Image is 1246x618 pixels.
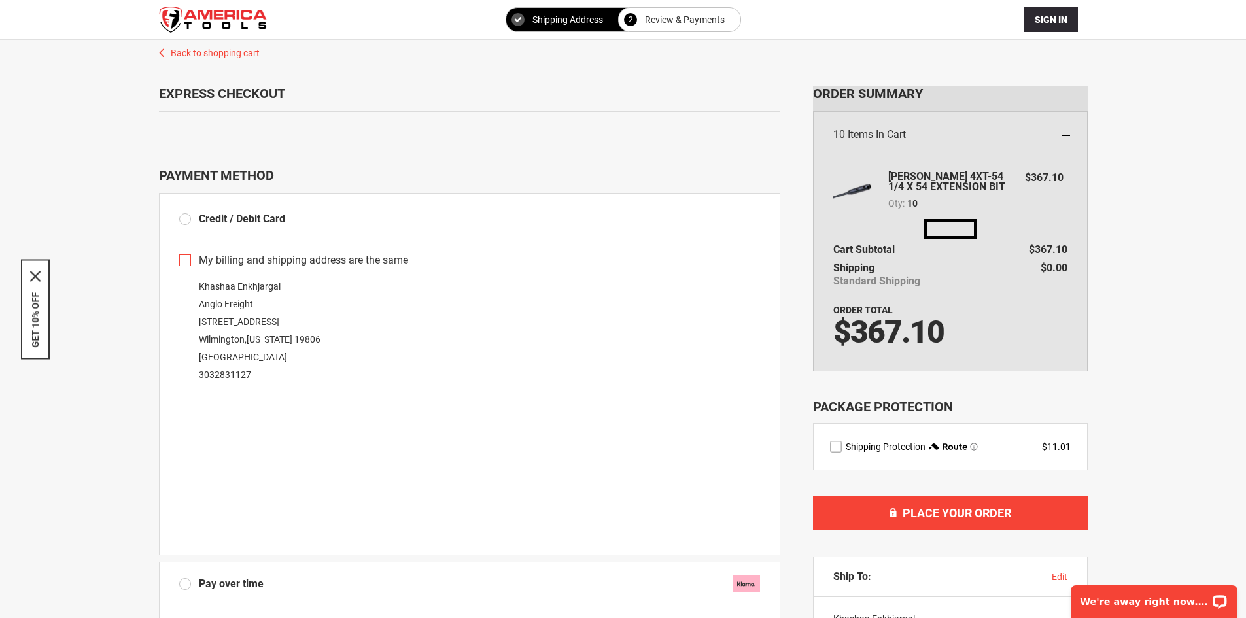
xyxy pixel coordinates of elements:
[1024,7,1078,32] button: Sign In
[1052,572,1067,582] span: edit
[247,334,292,345] span: [US_STATE]
[830,440,1071,453] div: route shipping protection selector element
[629,12,633,27] span: 2
[924,219,977,239] img: Loading...
[1062,577,1246,618] iframe: LiveChat chat widget
[199,213,285,225] span: Credit / Debit Card
[30,292,41,347] button: GET 10% OFF
[532,12,603,27] span: Shipping Address
[733,575,760,592] img: klarna.svg
[1035,14,1067,25] span: Sign In
[156,116,783,154] iframe: Secure express checkout frame
[179,278,760,384] div: Khashaa Enkhjargal Anglo Freight [STREET_ADDRESS] Wilmington , 19806 [GEOGRAPHIC_DATA]
[199,577,264,592] span: Pay over time
[903,506,1011,520] span: Place Your Order
[833,570,871,583] span: Ship To:
[645,12,725,27] span: Review & Payments
[159,7,267,33] a: store logo
[846,441,926,452] span: Shipping Protection
[199,369,251,380] a: 3032831127
[199,253,408,268] span: My billing and shipping address are the same
[159,86,285,101] span: Express Checkout
[970,443,978,451] span: Learn more
[177,388,763,555] iframe: Secure payment input frame
[813,496,1088,530] button: Place Your Order
[1042,440,1071,453] div: $11.01
[30,271,41,281] button: Close
[159,7,267,33] img: America Tools
[1052,570,1067,583] button: edit
[146,40,1101,60] a: Back to shopping cart
[813,398,1088,417] div: Package Protection
[159,167,780,183] div: Payment Method
[30,271,41,281] svg: close icon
